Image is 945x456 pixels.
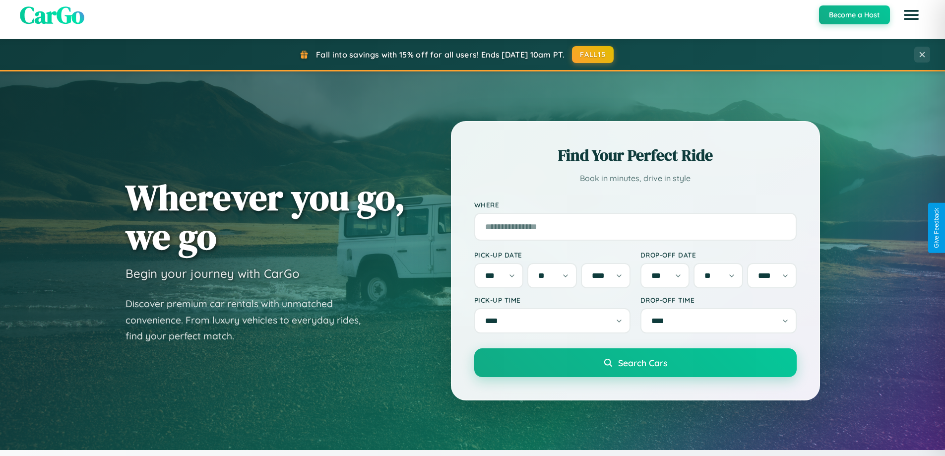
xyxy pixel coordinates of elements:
button: Search Cars [474,348,797,377]
label: Drop-off Date [640,251,797,259]
div: Give Feedback [933,208,940,248]
label: Pick-up Time [474,296,630,304]
p: Book in minutes, drive in style [474,171,797,186]
h2: Find Your Perfect Ride [474,144,797,166]
label: Drop-off Time [640,296,797,304]
button: FALL15 [572,46,614,63]
span: Search Cars [618,357,667,368]
h3: Begin your journey with CarGo [126,266,300,281]
button: Open menu [897,1,925,29]
button: Become a Host [819,5,890,24]
label: Where [474,200,797,209]
h1: Wherever you go, we go [126,178,405,256]
span: Fall into savings with 15% off for all users! Ends [DATE] 10am PT. [316,50,565,60]
label: Pick-up Date [474,251,630,259]
p: Discover premium car rentals with unmatched convenience. From luxury vehicles to everyday rides, ... [126,296,374,344]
